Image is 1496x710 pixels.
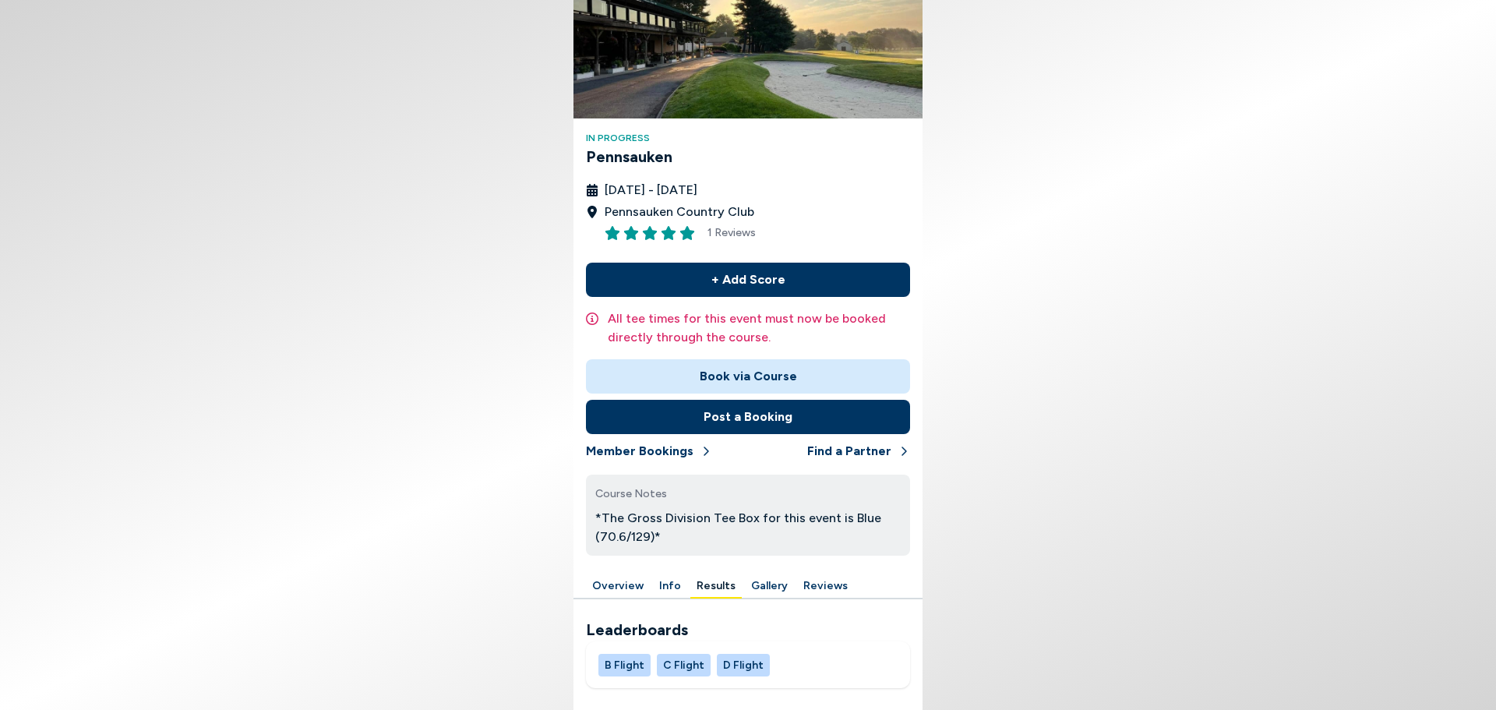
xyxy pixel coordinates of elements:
[573,574,923,599] div: Manage your account
[653,574,687,599] button: Info
[586,131,910,145] h4: In Progress
[807,434,910,468] button: Find a Partner
[679,225,695,241] button: Rate this item 5 stars
[586,359,910,394] button: Book via Course
[657,654,711,676] button: C Flight
[707,224,756,241] span: 1 Reviews
[598,654,651,676] button: B Flight
[586,400,910,434] button: Post a Booking
[586,654,910,676] div: Manage your account
[595,487,667,500] span: Course Notes
[623,225,639,241] button: Rate this item 2 stars
[717,654,770,676] button: D Flight
[586,145,910,168] h3: Pennsauken
[586,574,650,599] button: Overview
[605,203,754,221] span: Pennsauken Country Club
[586,263,910,297] button: + Add Score
[690,574,742,599] button: Results
[608,309,910,347] p: All tee times for this event must now be booked directly through the course.
[605,225,620,241] button: Rate this item 1 stars
[642,225,658,241] button: Rate this item 3 stars
[586,434,712,468] button: Member Bookings
[605,181,697,200] span: [DATE] - [DATE]
[745,574,794,599] button: Gallery
[797,574,854,599] button: Reviews
[661,225,676,241] button: Rate this item 4 stars
[586,618,910,641] h2: Leaderboards
[595,509,901,546] p: *The Gross Division Tee Box for this event is Blue (70.6/129)*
